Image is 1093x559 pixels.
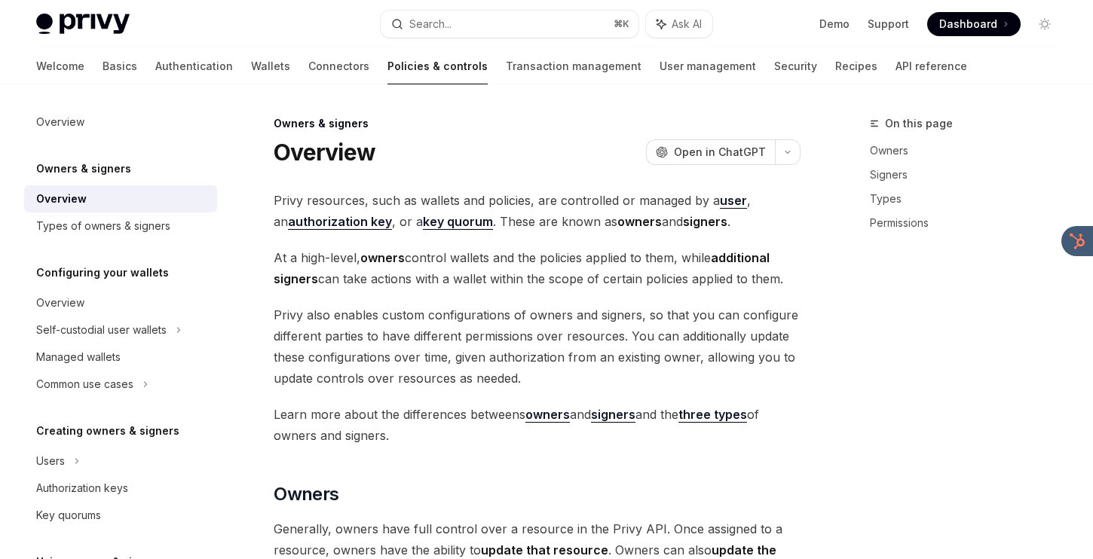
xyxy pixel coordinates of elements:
div: Authorization keys [36,479,128,497]
a: three types [678,407,747,423]
a: Authentication [155,48,233,84]
a: Connectors [308,48,369,84]
a: Support [868,17,909,32]
a: Permissions [870,211,1069,235]
div: Owners & signers [274,116,801,131]
div: Overview [36,113,84,131]
div: Search... [409,15,452,33]
a: Types of owners & signers [24,212,217,240]
span: Dashboard [939,17,997,32]
span: Owners [274,482,338,506]
a: Overview [24,185,217,212]
a: Authorization keys [24,475,217,502]
a: Transaction management [506,48,641,84]
h1: Overview [274,139,375,166]
div: Types of owners & signers [36,217,170,235]
span: At a high-level, control wallets and the policies applied to them, while can take actions with a ... [274,247,801,289]
h5: Owners & signers [36,160,131,178]
span: Privy also enables custom configurations of owners and signers, so that you can configure differe... [274,304,801,389]
a: user [720,193,747,209]
div: Common use cases [36,375,133,393]
strong: key quorum [423,214,493,229]
a: Overview [24,289,217,316]
strong: signers [683,214,727,229]
strong: user [720,193,747,208]
h5: Configuring your wallets [36,264,169,282]
a: API reference [896,48,967,84]
a: Wallets [251,48,290,84]
img: light logo [36,14,130,35]
a: Signers [870,163,1069,187]
a: key quorum [423,214,493,230]
strong: owners [617,214,662,229]
a: Key quorums [24,502,217,529]
a: Managed wallets [24,344,217,371]
a: Demo [819,17,850,32]
button: Open in ChatGPT [646,139,775,165]
button: Search...⌘K [381,11,639,38]
a: Types [870,187,1069,211]
strong: owners [525,407,570,422]
div: Managed wallets [36,348,121,366]
div: Overview [36,294,84,312]
div: Users [36,452,65,470]
div: Overview [36,190,87,208]
h5: Creating owners & signers [36,422,179,440]
button: Toggle dark mode [1033,12,1057,36]
span: ⌘ K [614,18,629,30]
a: authorization key [288,214,392,230]
a: Welcome [36,48,84,84]
a: signers [591,407,635,423]
a: Dashboard [927,12,1021,36]
a: Overview [24,108,217,136]
span: Privy resources, such as wallets and policies, are controlled or managed by a , an , or a . These... [274,190,801,232]
a: User management [660,48,756,84]
strong: owners [360,250,405,265]
span: Open in ChatGPT [674,145,766,160]
span: Ask AI [672,17,702,32]
a: Owners [870,139,1069,163]
strong: update that resource [481,542,608,557]
button: Ask AI [646,11,712,38]
strong: authorization key [288,214,392,229]
strong: signers [591,407,635,422]
strong: three types [678,407,747,422]
div: Self-custodial user wallets [36,321,167,339]
a: Security [774,48,817,84]
div: Key quorums [36,506,101,524]
span: On this page [885,115,953,133]
a: owners [525,407,570,423]
a: Basics [103,48,137,84]
span: Learn more about the differences betweens and and the of owners and signers. [274,404,801,446]
a: Recipes [835,48,877,84]
a: Policies & controls [387,48,488,84]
